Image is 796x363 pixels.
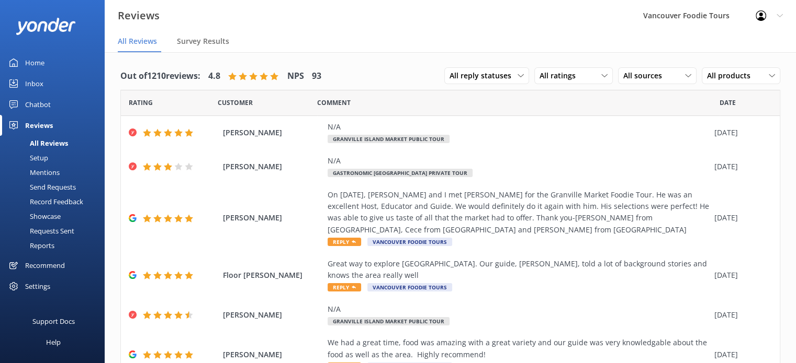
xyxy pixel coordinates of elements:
a: Record Feedback [6,194,105,209]
a: All Reviews [6,136,105,150]
a: Reports [6,238,105,253]
span: [PERSON_NAME] [223,161,322,172]
div: We had a great time, food was amazing with a great variety and our guide was very knowledgable ab... [328,337,709,360]
span: [PERSON_NAME] [223,349,322,360]
div: N/A [328,121,709,133]
div: [DATE] [714,161,767,172]
span: [PERSON_NAME] [223,212,322,224]
span: [PERSON_NAME] [223,127,322,138]
h3: Reviews [118,7,160,24]
span: Date [218,98,253,108]
div: [DATE] [714,127,767,138]
a: Mentions [6,165,105,180]
div: Requests Sent [6,224,74,238]
span: Vancouver Foodie Tours [367,283,452,291]
span: Granville Island Market Public Tour [328,135,450,143]
span: All products [707,70,757,81]
a: Requests Sent [6,224,105,238]
span: Date [129,98,153,108]
div: Great way to explore [GEOGRAPHIC_DATA]. Our guide, [PERSON_NAME], told a lot of background storie... [328,258,709,282]
img: yonder-white-logo.png [16,18,76,35]
div: All Reviews [6,136,68,150]
span: All sources [623,70,668,81]
span: All reply statuses [450,70,518,81]
div: Mentions [6,165,60,180]
a: Send Requests [6,180,105,194]
div: Send Requests [6,180,76,194]
div: On [DATE], [PERSON_NAME] and I met [PERSON_NAME] for the Granville Market Foodie Tour. He was an ... [328,189,709,236]
span: Floor [PERSON_NAME] [223,270,322,281]
div: Support Docs [32,311,75,332]
div: Chatbot [25,94,51,115]
div: Recommend [25,255,65,276]
h4: 93 [312,69,321,83]
div: Record Feedback [6,194,83,209]
span: Vancouver Foodie Tours [367,238,452,246]
span: Date [720,98,736,108]
a: Setup [6,150,105,165]
div: [DATE] [714,212,767,224]
span: Survey Results [177,36,229,46]
div: Help [46,332,61,353]
div: N/A [328,155,709,167]
div: Settings [25,276,50,297]
span: Granville Island Market Public Tour [328,317,450,325]
h4: NPS [287,69,304,83]
div: [DATE] [714,270,767,281]
span: All Reviews [118,36,157,46]
div: Reports [6,238,54,253]
span: Reply [328,238,361,246]
div: Home [25,52,44,73]
span: Gastronomic [GEOGRAPHIC_DATA] Private Tour [328,169,473,177]
span: [PERSON_NAME] [223,309,322,321]
div: Setup [6,150,48,165]
div: Inbox [25,73,43,94]
h4: 4.8 [208,69,220,83]
span: Reply [328,283,361,291]
span: Question [317,98,351,108]
div: N/A [328,303,709,315]
a: Showcase [6,209,105,224]
span: All ratings [540,70,582,81]
div: Showcase [6,209,61,224]
div: Reviews [25,115,53,136]
div: [DATE] [714,309,767,321]
h4: Out of 1210 reviews: [120,69,200,83]
div: [DATE] [714,349,767,360]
